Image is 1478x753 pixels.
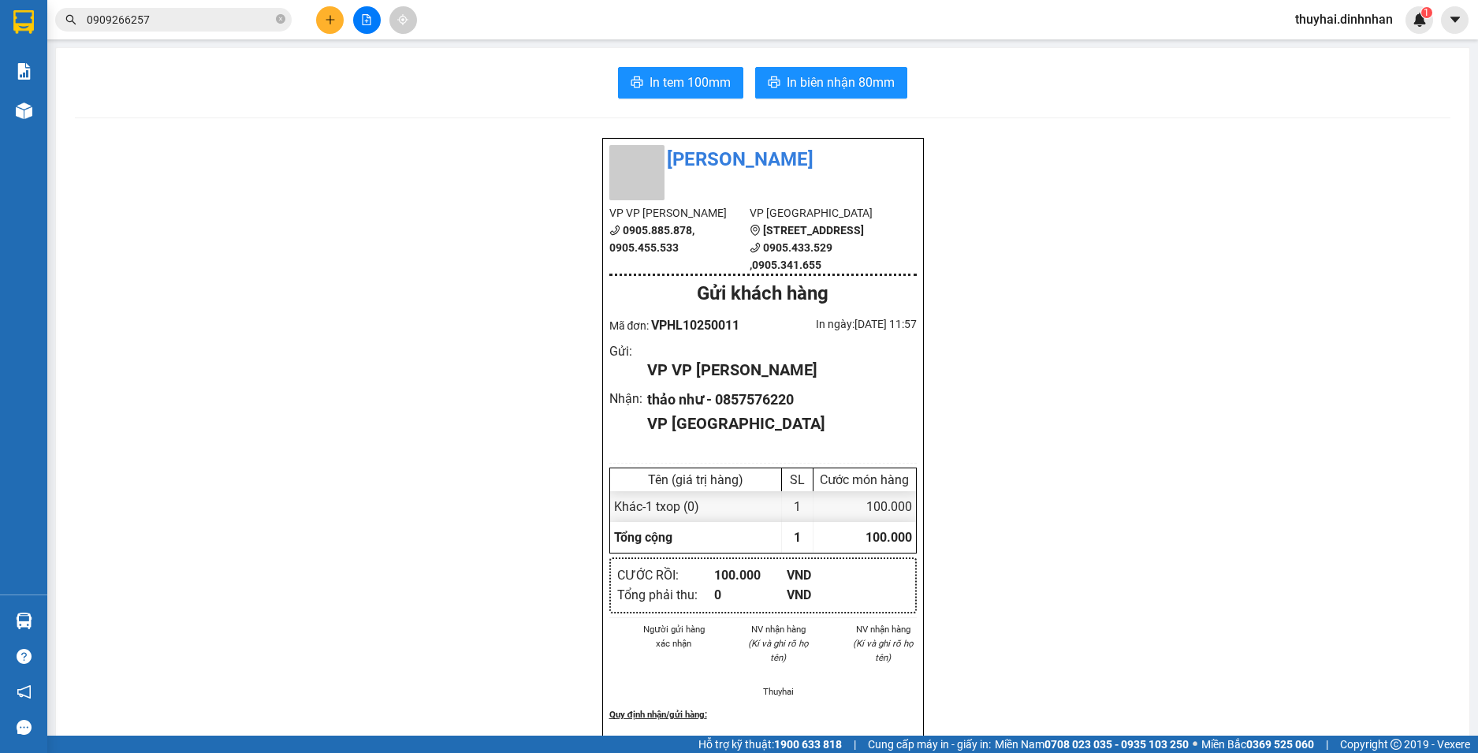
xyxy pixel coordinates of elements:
[1246,738,1314,751] strong: 0369 525 060
[748,638,809,663] i: (Kí và ghi rõ họ tên)
[16,613,32,629] img: warehouse-icon
[714,585,787,605] div: 0
[750,241,832,271] b: 0905.433.529 ,0905.341.655
[750,225,761,236] span: environment
[787,585,860,605] div: VND
[866,530,912,545] span: 100.000
[854,736,856,753] span: |
[609,224,694,254] b: 0905.885.878, 0905.455.533
[361,14,372,25] span: file-add
[1326,736,1328,753] span: |
[8,105,19,116] span: phone
[389,6,417,34] button: aim
[614,472,777,487] div: Tên (giá trị hàng)
[787,565,860,585] div: VND
[714,565,787,585] div: 100.000
[397,14,408,25] span: aim
[617,565,714,585] div: CƯỚC RỒI :
[763,224,864,237] b: [STREET_ADDRESS]
[609,389,648,408] div: Nhận :
[782,491,813,522] div: 1
[609,279,917,309] div: Gửi khách hàng
[609,707,917,721] div: Quy định nhận/gửi hàng :
[609,225,620,236] span: phone
[617,585,714,605] div: Tổng phải thu :
[16,63,32,80] img: solution-icon
[853,638,914,663] i: (Kí và ghi rõ họ tên)
[17,649,32,664] span: question-circle
[609,315,763,335] div: Mã đơn:
[745,684,812,699] li: Thuyhai
[8,8,229,38] li: [PERSON_NAME]
[17,684,32,699] span: notification
[774,738,842,751] strong: 1900 633 818
[651,318,739,333] span: VPHL10250011
[609,145,917,175] li: [PERSON_NAME]
[1413,13,1427,27] img: icon-new-feature
[13,10,34,34] img: logo-vxr
[16,103,32,119] img: warehouse-icon
[647,389,903,411] div: thảo như - 0857576220
[109,67,210,119] li: VP [GEOGRAPHIC_DATA]
[1421,7,1432,18] sup: 1
[87,11,273,28] input: Tìm tên, số ĐT hoặc mã đơn
[1391,739,1402,750] span: copyright
[813,491,916,522] div: 100.000
[614,530,672,545] span: Tổng cộng
[631,76,643,91] span: printer
[1441,6,1469,34] button: caret-down
[647,412,903,436] div: VP [GEOGRAPHIC_DATA]
[276,14,285,24] span: close-circle
[850,622,917,636] li: NV nhận hàng
[8,104,93,134] b: 0905.885.878, 0905.455.533
[868,736,991,753] span: Cung cấp máy in - giấy in:
[8,67,109,102] li: VP VP [PERSON_NAME]
[995,736,1189,753] span: Miền Nam
[763,315,917,333] div: In ngày: [DATE] 11:57
[614,499,699,514] span: Khác - 1 txop (0)
[1283,9,1405,29] span: thuyhai.dinhnhan
[650,73,731,92] span: In tem 100mm
[817,472,912,487] div: Cước món hàng
[698,736,842,753] span: Hỗ trợ kỹ thuật:
[787,73,895,92] span: In biên nhận 80mm
[353,6,381,34] button: file-add
[618,67,743,99] button: printerIn tem 100mm
[641,622,708,650] li: Người gửi hàng xác nhận
[1193,741,1197,747] span: ⚪️
[1044,738,1189,751] strong: 0708 023 035 - 0935 103 250
[750,204,891,222] li: VP [GEOGRAPHIC_DATA]
[65,14,76,25] span: search
[17,720,32,735] span: message
[609,341,648,361] div: Gửi :
[609,204,750,222] li: VP VP [PERSON_NAME]
[316,6,344,34] button: plus
[1201,736,1314,753] span: Miền Bắc
[750,242,761,253] span: phone
[276,13,285,28] span: close-circle
[647,358,903,382] div: VP VP [PERSON_NAME]
[768,76,780,91] span: printer
[794,530,801,545] span: 1
[745,622,812,636] li: NV nhận hàng
[755,67,907,99] button: printerIn biên nhận 80mm
[1448,13,1462,27] span: caret-down
[786,472,809,487] div: SL
[325,14,336,25] span: plus
[1424,7,1429,18] span: 1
